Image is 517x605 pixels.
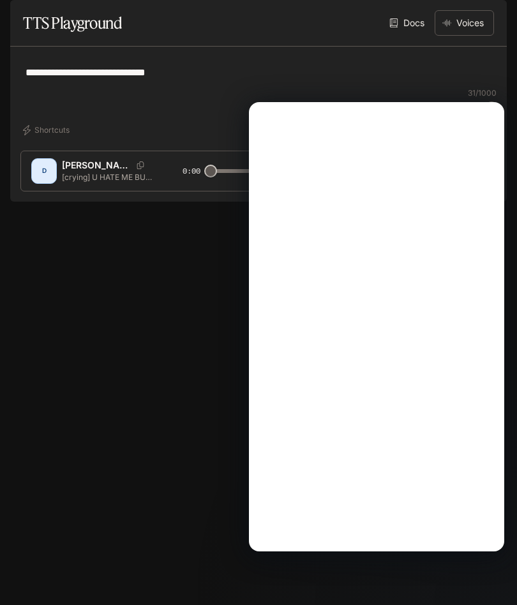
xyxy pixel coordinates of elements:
[23,10,122,36] h1: TTS Playground
[20,120,75,140] button: Shortcuts
[249,102,504,551] iframe: Intercom live chat
[131,161,149,169] button: Copy Voice ID
[62,159,131,172] p: [PERSON_NAME]
[183,165,200,177] span: 0:00
[444,101,484,112] p: $ 0.000310
[435,10,494,36] button: Voices
[387,10,430,36] a: Docs
[34,161,54,181] div: D
[468,87,497,98] p: 31 / 1000
[62,172,152,183] p: [crying] U HATE ME BUR I LOVE U
[474,562,504,592] iframe: Intercom live chat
